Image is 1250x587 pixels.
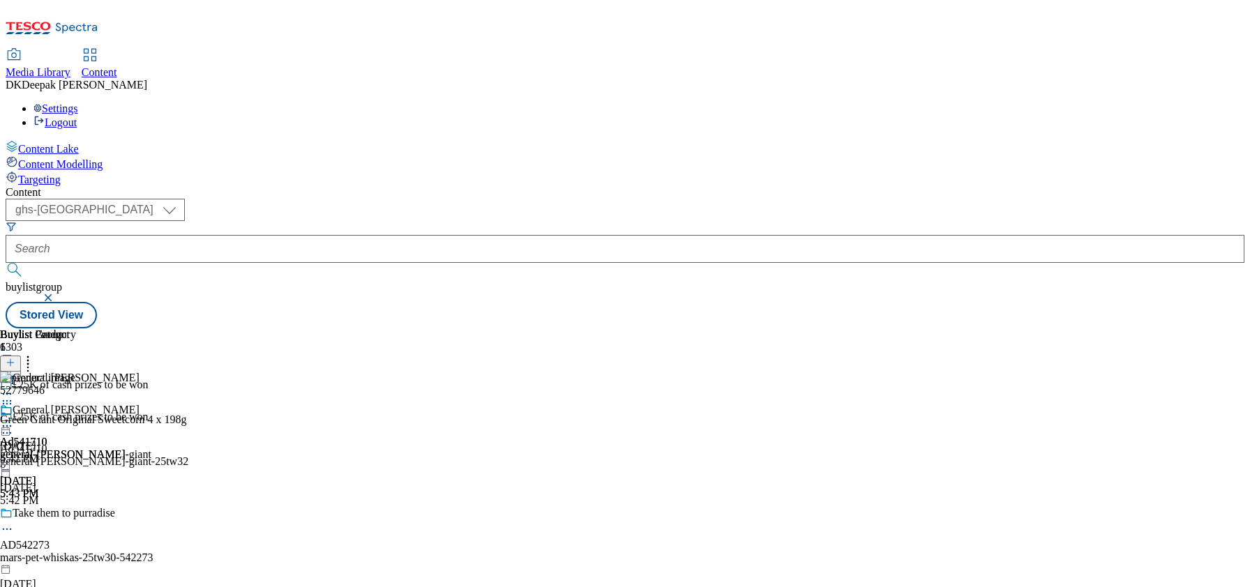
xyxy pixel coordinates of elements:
[6,49,70,79] a: Media Library
[6,281,62,293] span: buylistgroup
[6,79,22,91] span: DK
[33,102,78,114] a: Settings
[6,171,1244,186] a: Targeting
[6,235,1244,263] input: Search
[22,79,147,91] span: Deepak [PERSON_NAME]
[13,507,115,519] div: Take them to purradise
[18,143,79,155] span: Content Lake
[82,49,117,79] a: Content
[6,186,1244,199] div: Content
[6,66,70,78] span: Media Library
[6,140,1244,155] a: Content Lake
[18,174,61,185] span: Targeting
[6,221,17,232] svg: Search Filters
[33,116,77,128] a: Logout
[6,155,1244,171] a: Content Modelling
[18,158,103,170] span: Content Modelling
[6,302,97,328] button: Stored View
[82,66,117,78] span: Content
